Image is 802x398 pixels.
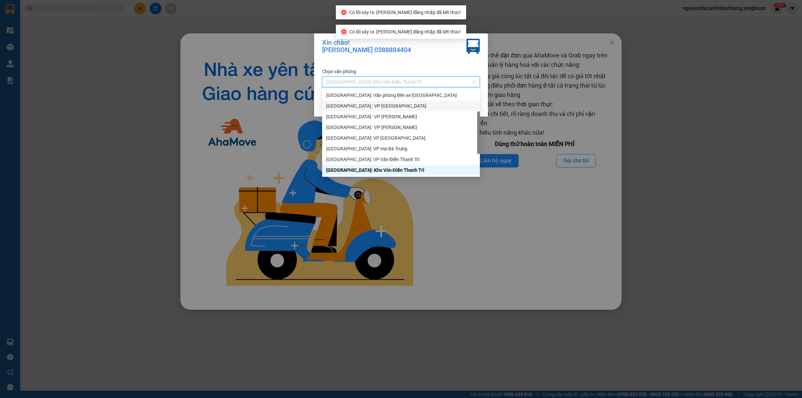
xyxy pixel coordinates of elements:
div: Hà Nội: Kho Văn Điển Thanh Trì [322,165,480,175]
div: Xin chào! [PERSON_NAME] 0388884404 [322,39,411,54]
span: Có lỗi xảy ra: [PERSON_NAME] đăng nhập đã kết thúc! [349,10,461,15]
div: Hà Nội: VP Văn Điển Thanh Trì [322,154,480,165]
span: Hà Nội: Kho Văn Điển Thanh Trì [326,77,476,87]
span: Có lỗi xảy ra: [PERSON_NAME] đăng nhập đã kết thúc! [349,29,461,34]
div: Hà Nội: VP Hai Bà Trưng [322,143,480,154]
div: Hải Phòng: Văn phòng Bến xe Thượng Lý [322,90,480,101]
div: [GEOGRAPHIC_DATA] : VP [PERSON_NAME] [326,113,476,120]
div: [GEOGRAPHIC_DATA]: VP Hai Bà Trưng [326,145,476,152]
div: Hà Nội : VP Hà Đông [322,101,480,111]
div: [GEOGRAPHIC_DATA]: VP Văn Điển Thanh Trì [326,156,476,163]
img: vxr-icon [466,39,480,54]
div: [GEOGRAPHIC_DATA] : VP [PERSON_NAME] [326,124,476,131]
span: close-circle [341,29,347,34]
div: Hà Nội: VP Long Biên [322,133,480,143]
div: [GEOGRAPHIC_DATA]: Văn phòng Bến xe [GEOGRAPHIC_DATA] [326,92,476,99]
span: close-circle [341,10,347,15]
div: Hà Nội : VP Nam Từ Liêm [322,122,480,133]
div: Chọn văn phòng [322,68,480,75]
div: Hà Nội : VP Hoàng Mai [322,111,480,122]
div: [GEOGRAPHIC_DATA] : VP [GEOGRAPHIC_DATA] [326,102,476,110]
div: [GEOGRAPHIC_DATA]: Kho Văn Điển Thanh Trì [326,166,476,174]
div: [GEOGRAPHIC_DATA]: VP [GEOGRAPHIC_DATA] [326,134,476,142]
